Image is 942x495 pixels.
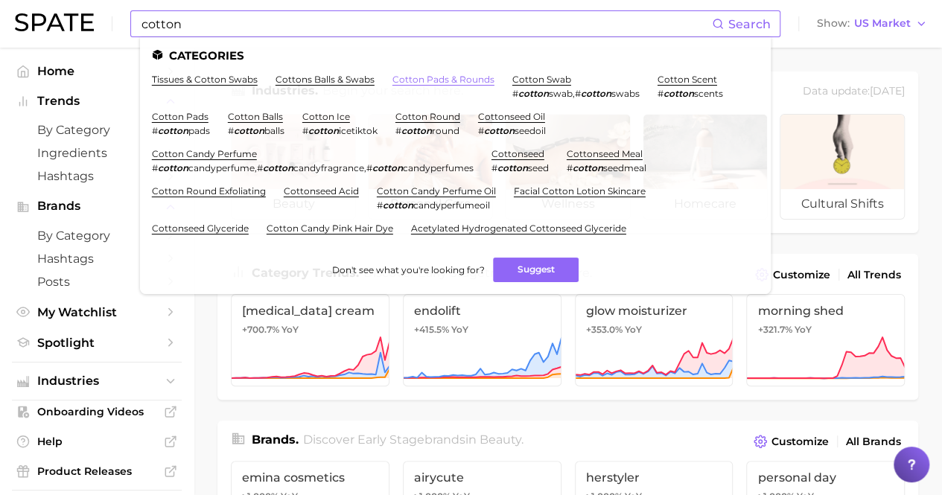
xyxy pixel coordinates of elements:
span: # [491,162,497,173]
a: endolift+415.5% YoY [403,294,561,386]
span: # [512,88,518,99]
em: cotton [158,125,188,136]
span: All Trends [847,269,901,281]
em: cotton [663,88,694,99]
span: balls [264,125,284,136]
span: My Watchlist [37,305,156,319]
span: # [152,125,158,136]
img: SPATE [15,13,94,31]
span: # [567,162,573,173]
em: cotton [518,88,549,99]
span: YoY [451,324,468,336]
span: Customize [773,269,830,281]
span: seed [528,162,549,173]
a: cottonseed glyceride [152,223,249,234]
a: Spotlight [12,331,182,354]
span: Spotlight [37,336,156,350]
span: +321.7% [757,324,792,335]
a: by Category [12,224,182,247]
span: # [478,125,484,136]
span: swab [549,88,573,99]
span: Trends [37,95,156,108]
span: Hashtags [37,252,156,266]
li: Categories [152,49,759,62]
span: emina cosmetics [242,470,378,485]
span: glow moisturizer [586,304,722,318]
a: All Brands [842,432,905,452]
a: Hashtags [12,247,182,270]
div: Data update: [DATE] [803,82,905,102]
a: cotton round exfoliating [152,185,266,197]
span: beauty [480,432,521,447]
button: Industries [12,370,182,392]
span: Ingredients [37,146,156,160]
span: Discover Early Stage brands in . [303,432,523,447]
a: cottonseed [491,148,544,159]
em: cotton [158,162,188,173]
a: cotton pads [152,111,209,122]
span: US Market [854,19,911,28]
em: cotton [581,88,611,99]
a: Ingredients [12,141,182,165]
a: Onboarding Videos [12,400,182,423]
span: All Brands [846,435,901,448]
a: All Trends [844,265,905,285]
span: Home [37,64,156,78]
a: tissues & cotton swabs [152,74,258,85]
span: [MEDICAL_DATA] cream [242,304,378,318]
span: # [228,125,234,136]
em: cotton [497,162,528,173]
span: pads [188,125,210,136]
a: cotton scent [658,74,717,85]
span: Brands [37,199,156,213]
span: +353.0% [586,324,623,335]
span: # [302,125,308,136]
span: candyperfumes [403,162,474,173]
a: cotton round [395,111,460,122]
span: by Category [37,123,156,137]
span: # [257,162,263,173]
button: ShowUS Market [813,14,931,33]
span: Search [728,17,771,31]
em: cotton [372,162,403,173]
em: cotton [263,162,293,173]
span: +415.5% [414,324,449,335]
a: cultural shifts [780,114,905,220]
button: Brands [12,195,182,217]
span: round [432,125,459,136]
span: personal day [757,470,894,485]
span: cultural shifts [780,189,904,219]
span: candyperfumeoil [413,199,490,211]
a: cotton candy perfume [152,148,257,159]
span: morning shed [757,304,894,318]
span: # [366,162,372,173]
span: airycute [414,470,550,485]
em: cotton [234,125,264,136]
em: cotton [484,125,515,136]
a: cotton candy perfume oil [377,185,496,197]
a: cotton pads & rounds [392,74,494,85]
em: cotton [401,125,432,136]
a: cottonseed meal [567,148,643,159]
em: cotton [308,125,339,136]
span: Industries [37,374,156,388]
span: # [377,199,383,211]
a: Posts [12,270,182,293]
span: Product Releases [37,464,156,478]
button: Trends [12,90,182,112]
span: +700.7% [242,324,279,335]
a: cotton ice [302,111,350,122]
span: # [152,162,158,173]
span: herstyler [586,470,722,485]
span: Show [817,19,850,28]
span: Don't see what you're looking for? [331,264,484,275]
span: seedoil [515,125,546,136]
span: endolift [414,304,550,318]
span: seedmeal [603,162,646,173]
span: # [658,88,663,99]
span: Help [37,435,156,448]
a: cotton swab [512,74,571,85]
span: # [395,125,401,136]
span: candyfragrance [293,162,364,173]
a: Home [12,60,182,83]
